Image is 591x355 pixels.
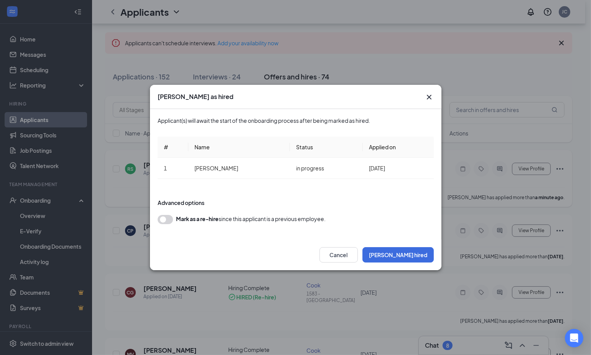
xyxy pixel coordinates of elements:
div: Advanced options [158,199,434,206]
b: Mark as a re-hire [176,215,219,222]
span: 1 [164,165,167,172]
button: [PERSON_NAME] hired [362,247,434,263]
button: Close [425,92,434,102]
svg: Cross [425,92,434,102]
td: [PERSON_NAME] [188,158,290,179]
div: Open Intercom Messenger [565,329,583,347]
td: in progress [290,158,362,179]
td: [DATE] [363,158,434,179]
th: Applied on [363,137,434,158]
th: Status [290,137,362,158]
h3: [PERSON_NAME] as hired [158,92,234,101]
th: Name [188,137,290,158]
div: Applicant(s) will await the start of the onboarding process after being marked as hired. [158,117,434,124]
div: since this applicant is a previous employee. [176,215,326,223]
button: Cancel [319,247,358,263]
th: # [158,137,188,158]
